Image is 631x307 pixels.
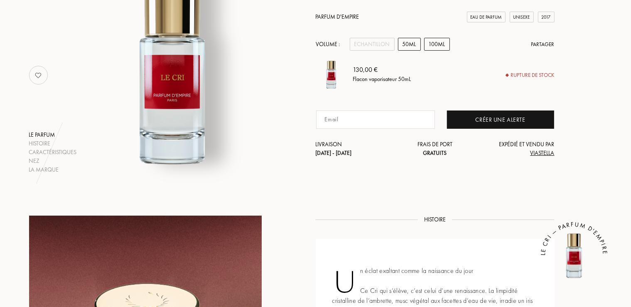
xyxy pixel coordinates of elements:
div: Nez [29,157,77,165]
div: Partager [531,40,555,49]
div: Histoire [29,139,77,148]
div: Unisexe [510,12,534,23]
div: Rupture de stock [506,71,555,79]
div: Livraison [316,140,395,157]
div: Le parfum [29,130,77,139]
div: 2017 [538,12,555,23]
div: La marque [29,165,77,174]
div: Flacon vaporisateur 50mL [353,75,411,84]
div: 50mL [398,38,421,51]
div: Eau de Parfum [467,12,506,23]
span: VIASTELLA [530,149,554,157]
div: 130,00 € [353,65,411,75]
div: Expédié et vendu par [475,140,555,157]
div: Caractéristiques [29,148,77,157]
span: Gratuits [423,149,447,157]
div: Frais de port [395,140,475,157]
img: Le Cri Parfum d'Empire [316,59,347,90]
a: Parfum d'Empire [316,13,359,20]
input: Email [316,111,435,129]
img: no_like_p.png [30,67,47,84]
img: Le Cri [549,231,599,280]
span: [DATE] - [DATE] [316,149,352,157]
div: Créer une alerte [447,111,554,129]
div: 100mL [424,38,450,51]
div: Volume : [316,38,345,51]
div: Echantillon [350,38,395,51]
